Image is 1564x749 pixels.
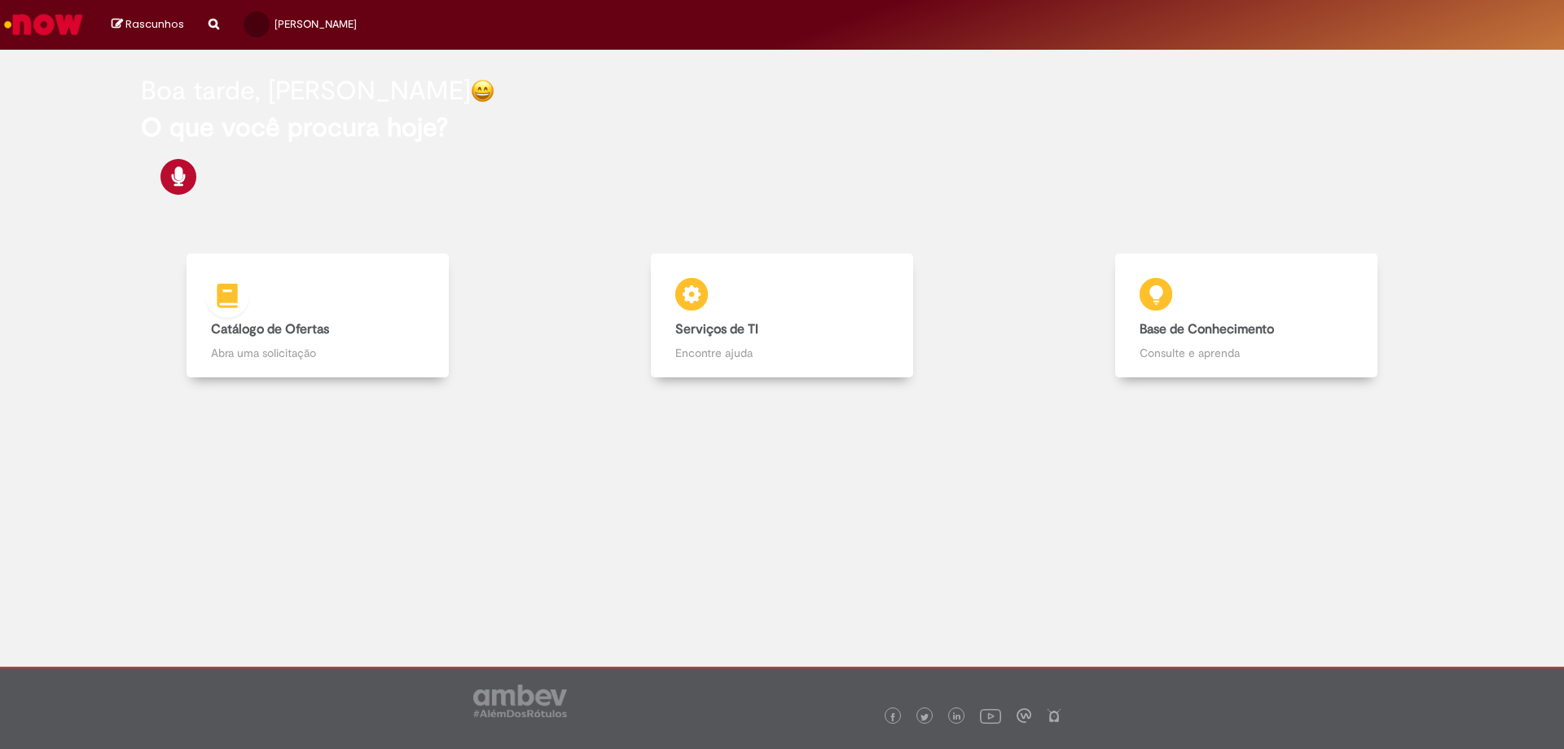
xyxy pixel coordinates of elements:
img: ServiceNow [2,8,86,41]
p: Encontre ajuda [675,345,889,361]
a: Rascunhos [112,17,184,33]
img: logo_footer_ambev_rotulo_gray.png [473,685,567,717]
img: logo_footer_youtube.png [980,705,1001,726]
b: Base de Conhecimento [1140,321,1274,337]
b: Serviços de TI [675,321,758,337]
span: Rascunhos [125,16,184,32]
h2: O que você procura hoje? [141,113,1424,142]
a: Catálogo de Ofertas Abra uma solicitação [86,253,550,378]
img: logo_footer_facebook.png [889,713,897,721]
img: happy-face.png [471,79,494,103]
span: [PERSON_NAME] [275,17,357,31]
img: logo_footer_naosei.png [1047,708,1061,723]
img: logo_footer_twitter.png [920,713,929,721]
a: Base de Conhecimento Consulte e aprenda [1014,253,1478,378]
img: logo_footer_workplace.png [1017,708,1031,723]
p: Consulte e aprenda [1140,345,1353,361]
p: Abra uma solicitação [211,345,424,361]
b: Catálogo de Ofertas [211,321,329,337]
a: Serviços de TI Encontre ajuda [550,253,1014,378]
img: logo_footer_linkedin.png [953,712,961,722]
h2: Boa tarde, [PERSON_NAME] [141,77,471,105]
